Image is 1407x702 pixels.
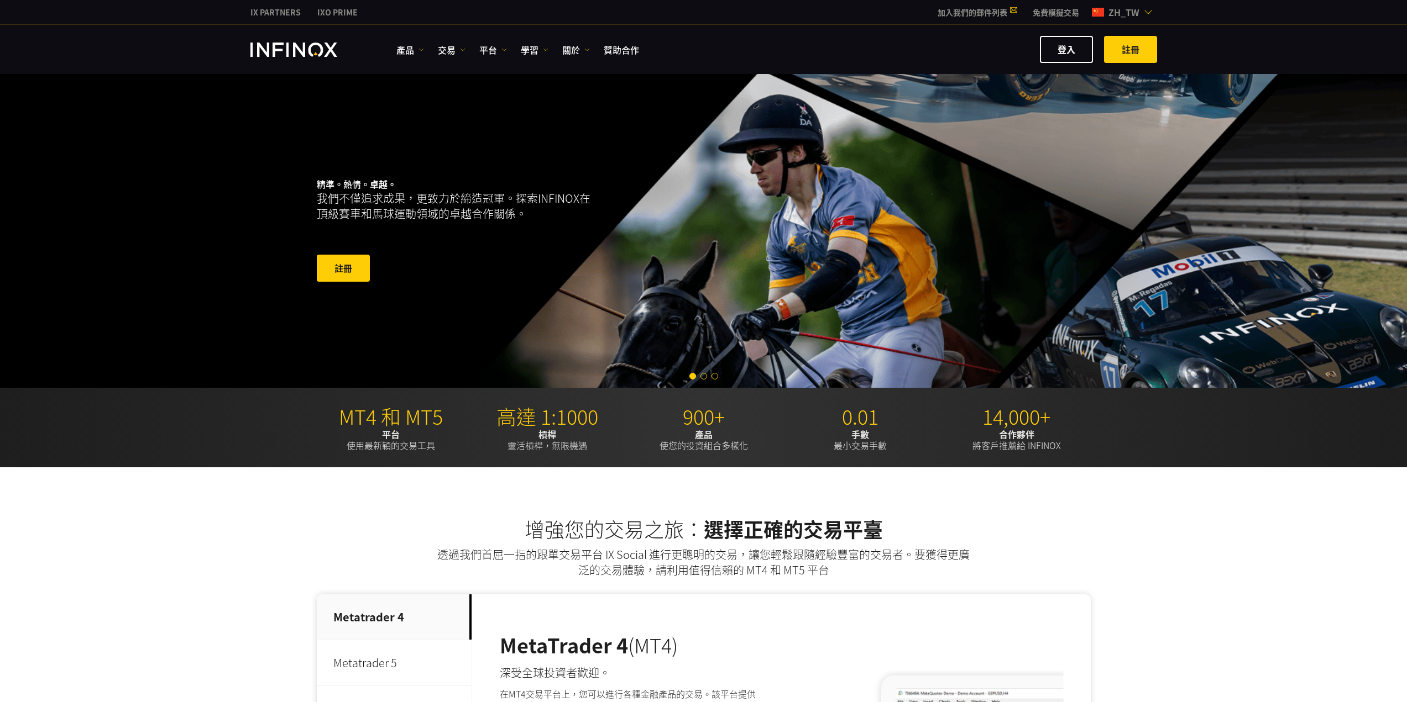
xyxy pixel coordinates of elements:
[1040,36,1093,63] a: 登入
[929,7,1024,18] a: 加入我們的郵件列表
[370,177,396,191] strong: 卓越。
[1104,6,1144,19] span: zh_tw
[786,404,934,429] p: 0.01
[473,429,621,451] p: 靈活槓桿，無限機遇
[943,429,1091,451] p: 將客戶推薦給 INFINOX
[317,429,465,451] p: 使用最新穎的交易工具
[851,427,869,441] strong: 手數
[1024,7,1087,18] a: INFINOX MENU
[562,43,590,56] a: 關於
[317,255,370,282] a: 註冊
[479,43,507,56] a: 平台
[500,665,763,680] h4: 深受全球投資者歡迎。
[604,43,639,56] a: 贊助合作
[500,630,628,659] strong: MetaTrader 4
[436,547,972,578] p: 透過我們首屈一指的跟單交易平台 IX Social 進行更聰明的交易，讓您輕鬆跟隨經驗豐富的交易者。要獲得更廣泛的交易體驗，請利用值得信賴的 MT4 和 MT5 平台
[317,640,472,686] p: Metatrader 5
[689,373,696,379] span: Go to slide 1
[700,373,707,379] span: Go to slide 2
[309,7,366,18] a: INFINOX
[704,514,883,543] strong: 選擇正確的交易平臺
[317,404,465,429] p: MT4 和 MT5
[630,429,778,451] p: 使您的投資組合多樣化
[521,43,548,56] a: 學習
[317,191,595,221] p: 我們不僅追求成果，更致力於締造冠軍。探索INFINOX在頂級賽車和馬球運動領域的卓越合作關係。
[317,161,665,301] div: 精準。熱情。
[242,7,309,18] a: INFINOX
[382,427,400,441] strong: 平台
[250,43,363,57] a: INFINOX Logo
[999,427,1034,441] strong: 合作夥伴
[500,633,763,657] h3: (MT4)
[630,404,778,429] p: 900+
[538,427,556,441] strong: 槓桿
[1104,36,1157,63] a: 註冊
[786,429,934,451] p: 最小交易手數
[712,373,718,379] span: Go to slide 3
[943,404,1091,429] p: 14,000+
[473,404,621,429] p: 高達 1:1000
[396,43,424,56] a: 產品
[317,517,1091,541] h2: 增強您的交易之旅：
[438,43,465,56] a: 交易
[317,594,472,640] p: Metatrader 4
[695,427,713,441] strong: 產品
